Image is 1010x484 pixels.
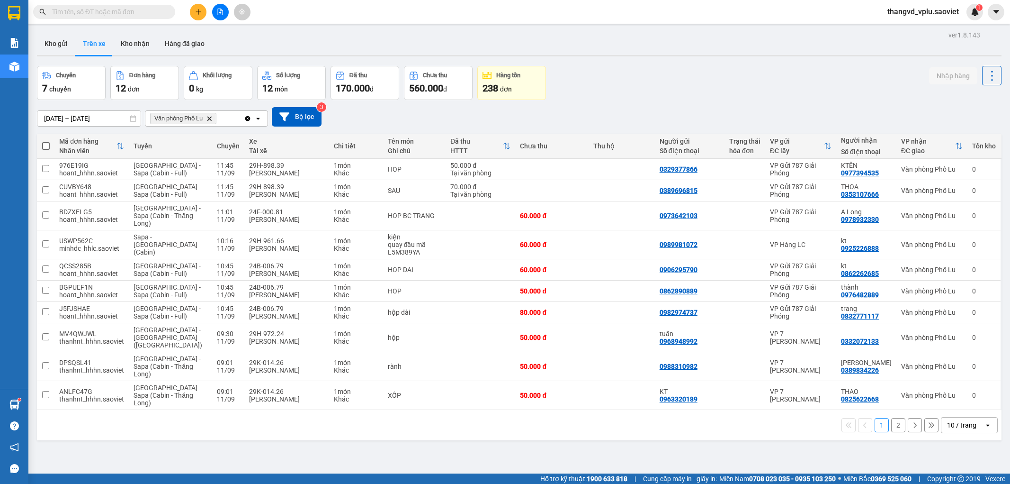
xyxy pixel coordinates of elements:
[770,137,824,145] div: VP gửi
[660,241,697,248] div: 0989981072
[729,137,760,145] div: Trạng thái
[217,366,240,374] div: 11/09
[520,287,583,295] div: 50.000 đ
[59,270,124,277] div: hoant_hhhn.saoviet
[388,212,441,219] div: HOP BC TRANG
[217,237,240,245] div: 10:16
[841,283,892,291] div: thành
[477,66,546,100] button: Hàng tồn238đơn
[249,388,324,395] div: 29K-014.26
[977,4,981,11] span: 1
[249,237,324,245] div: 29H-961.66
[446,134,515,159] th: Toggle SortBy
[388,309,441,316] div: hộp dài
[249,312,324,320] div: [PERSON_NAME]
[891,418,905,432] button: 2
[272,107,322,127] button: Bộ lọc
[249,169,324,177] div: [PERSON_NAME]
[334,359,378,366] div: 1 món
[134,384,201,407] span: [GEOGRAPHIC_DATA] - Sapa (Cabin - Thăng Long)
[249,305,324,312] div: 24B-006.79
[249,366,324,374] div: [PERSON_NAME]
[249,191,324,198] div: [PERSON_NAME]
[244,115,251,122] svg: Clear all
[249,283,324,291] div: 24B-006.79
[841,262,892,270] div: kt
[336,82,370,94] span: 170.000
[976,4,983,11] sup: 1
[134,233,197,256] span: Sapa - [GEOGRAPHIC_DATA] (Cabin)
[841,169,879,177] div: 0977394535
[249,245,324,252] div: [PERSON_NAME]
[593,142,650,150] div: Thu hộ
[660,309,697,316] div: 0982974737
[520,241,583,248] div: 60.000 đ
[56,72,76,79] div: Chuyến
[334,208,378,216] div: 1 món
[770,262,831,277] div: VP Gửi 787 Giải Phóng
[660,137,720,145] div: Người gửi
[249,216,324,223] div: [PERSON_NAME]
[770,241,831,248] div: VP Hàng LC
[349,72,367,79] div: Đã thu
[334,366,378,374] div: Khác
[249,262,324,270] div: 24B-006.79
[770,359,831,374] div: VP 7 [PERSON_NAME]
[217,183,240,191] div: 11:45
[901,363,963,370] div: Văn phòng Phố Lu
[370,85,374,93] span: đ
[660,388,720,395] div: KT
[217,283,240,291] div: 10:45
[765,134,836,159] th: Toggle SortBy
[10,464,19,473] span: message
[388,266,441,274] div: HOP DAI
[249,270,324,277] div: [PERSON_NAME]
[134,162,201,177] span: [GEOGRAPHIC_DATA] - Sapa (Cabin - Full)
[841,237,892,245] div: kt
[947,420,976,430] div: 10 / trang
[59,283,124,291] div: BGPUEF1N
[587,475,627,483] strong: 1900 633 818
[150,113,216,124] span: Văn phòng Phố Lu, close by backspace
[217,312,240,320] div: 11/09
[334,162,378,169] div: 1 món
[443,85,447,93] span: đ
[217,330,240,338] div: 09:30
[972,334,996,341] div: 0
[841,191,879,198] div: 0353107666
[59,338,124,345] div: thanhnt_hhhn.saoviet
[841,291,879,299] div: 0976482889
[972,363,996,370] div: 0
[334,262,378,270] div: 1 món
[901,287,963,295] div: Văn phòng Phố Lu
[871,475,912,483] strong: 0369 525 060
[59,262,124,270] div: QCSS285B
[901,137,955,145] div: VP nhận
[113,32,157,55] button: Kho nhận
[770,283,831,299] div: VP Gửi 787 Giải Phóng
[276,72,300,79] div: Số lượng
[388,187,441,194] div: SAU
[841,162,892,169] div: KTÊN
[217,208,240,216] div: 11:01
[249,162,324,169] div: 29H-898.39
[134,355,201,378] span: [GEOGRAPHIC_DATA] - Sapa (Cabin - Thăng Long)
[901,212,963,219] div: Văn phòng Phố Lu
[75,32,113,55] button: Trên xe
[10,443,19,452] span: notification
[388,241,441,256] div: quay đầu mã L5M389YA
[59,183,124,191] div: CUVBY648
[134,326,202,349] span: [GEOGRAPHIC_DATA] - [GEOGRAPHIC_DATA] ([GEOGRAPHIC_DATA])
[217,291,240,299] div: 11/09
[217,388,240,395] div: 09:01
[770,183,831,198] div: VP Gửi 787 Giải Phóng
[334,191,378,198] div: Khác
[972,142,996,150] div: Tồn kho
[972,165,996,173] div: 0
[901,165,963,173] div: Văn phòng Phố Lu
[450,169,510,177] div: Tại văn phòng
[770,305,831,320] div: VP Gửi 787 Giải Phóng
[334,330,378,338] div: 1 món
[841,305,892,312] div: trang
[254,115,262,122] svg: open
